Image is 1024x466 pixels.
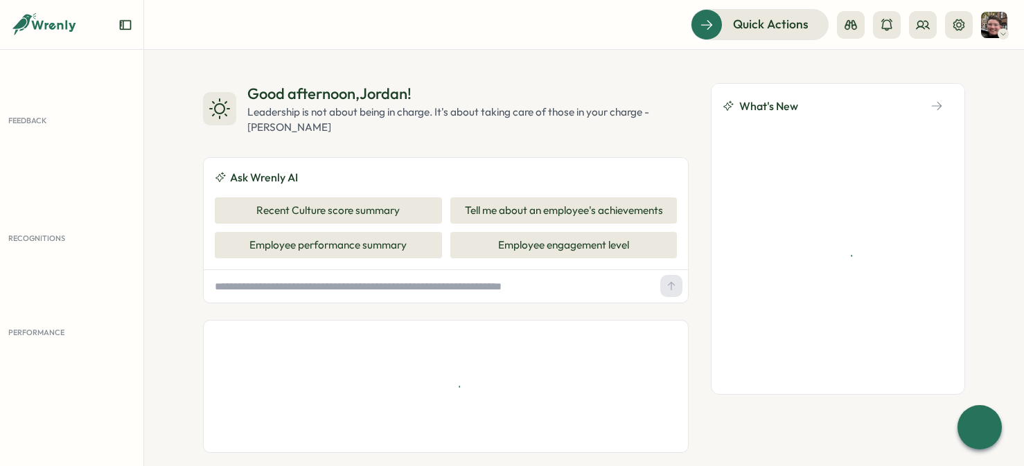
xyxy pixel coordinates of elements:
div: Leadership is not about being in charge. It's about taking care of those in your charge - [PERSON... [247,105,689,135]
button: Employee engagement level [450,232,678,258]
button: Recent Culture score summary [215,197,442,224]
img: Jordan Marino [981,12,1007,38]
div: Good afternoon , Jordan ! [247,83,689,105]
button: Expand sidebar [118,18,132,32]
span: Ask Wrenly AI [230,169,298,186]
button: Employee performance summary [215,232,442,258]
span: Quick Actions [733,15,809,33]
button: Tell me about an employee's achievements [450,197,678,224]
span: What's New [739,98,798,115]
button: Quick Actions [691,9,829,39]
